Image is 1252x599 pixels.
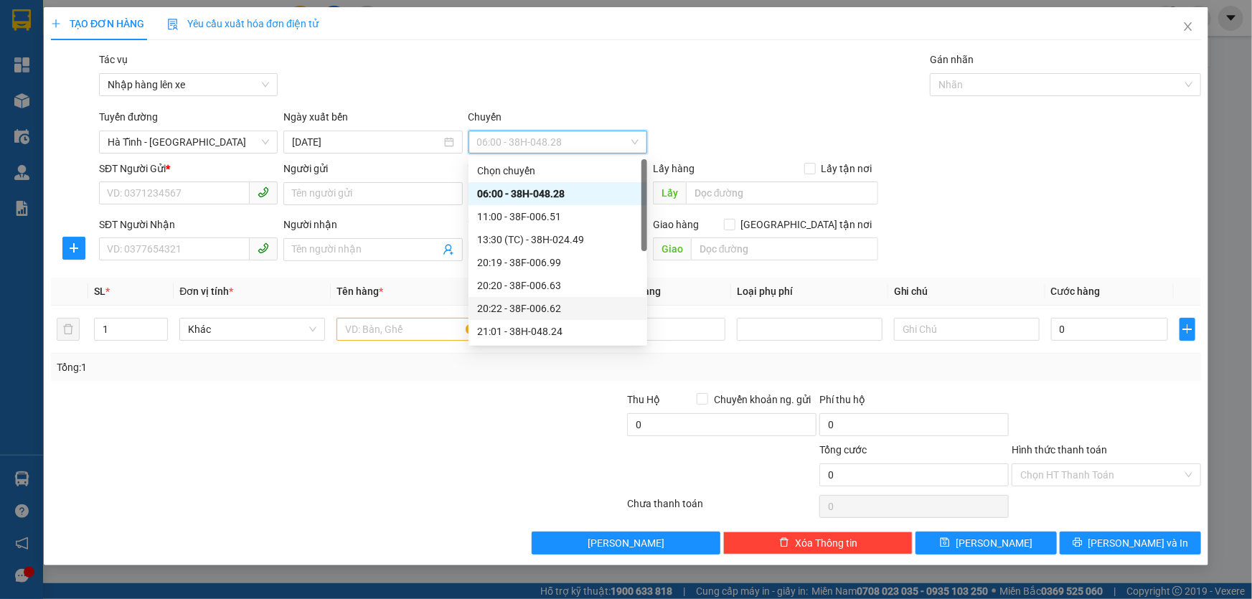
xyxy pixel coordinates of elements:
input: 15/08/2025 [292,134,441,150]
span: Tên hàng [336,286,383,297]
button: delete [57,318,80,341]
span: [PERSON_NAME] và In [1088,535,1189,551]
div: Chuyến [469,109,647,131]
button: printer[PERSON_NAME] và In [1060,532,1201,555]
label: Gán nhãn [930,54,974,65]
span: Hà Tĩnh - Hà Nội [108,131,269,153]
button: Close [1168,7,1208,47]
input: VD: Bàn, Ghế [336,318,482,341]
div: SĐT Người Nhận [99,217,278,232]
div: 20:22 - 38F-006.62 [477,301,639,316]
input: Dọc đường [691,237,878,260]
div: Phí thu hộ [819,392,1009,413]
div: SĐT Người Gửi [99,161,278,176]
span: close [1182,21,1194,32]
span: 06:00 - 38H-048.28 [477,131,639,153]
button: [PERSON_NAME] [532,532,721,555]
span: Cước hàng [1051,286,1101,297]
span: SL [94,286,105,297]
div: Chưa thanh toán [626,496,819,521]
div: Chọn chuyến [469,159,647,182]
span: plus [1180,324,1195,335]
input: 0 [608,318,725,341]
span: Giao hàng [653,219,699,230]
button: plus [62,237,85,260]
div: 20:20 - 38F-006.63 [477,278,639,293]
th: Loại phụ phí [731,278,888,306]
div: Người nhận [283,217,462,232]
span: Lấy hàng [653,163,695,174]
div: Chọn chuyến [477,163,639,179]
li: Hotline: 1900252555 [134,53,600,71]
th: Ghi chú [888,278,1045,306]
span: Lấy [653,181,686,204]
li: Cổ Đạm, xã [GEOGRAPHIC_DATA], [GEOGRAPHIC_DATA] [134,35,600,53]
span: Tổng cước [819,444,867,456]
span: Lấy tận nơi [816,161,878,176]
div: Người gửi [283,161,462,176]
span: Đơn vị tính [179,286,233,297]
button: deleteXóa Thông tin [723,532,913,555]
div: 06:00 - 38H-048.28 [477,186,639,202]
span: [PERSON_NAME] [588,535,664,551]
div: 13:30 (TC) - 38H-024.49 [477,232,639,247]
b: GỬI : VP [GEOGRAPHIC_DATA] [18,104,214,152]
span: Nhập hàng lên xe [108,74,269,95]
span: Xóa Thông tin [795,535,857,551]
button: plus [1180,318,1195,341]
span: user-add [443,244,454,255]
div: 21:01 - 38H-048.24 [477,324,639,339]
span: plus [51,19,61,29]
div: Ngày xuất bến [283,109,462,131]
input: Ghi Chú [894,318,1040,341]
span: plus [63,242,85,254]
button: save[PERSON_NAME] [916,532,1057,555]
span: printer [1073,537,1083,549]
span: [GEOGRAPHIC_DATA] tận nơi [735,217,878,232]
span: [PERSON_NAME] [956,535,1032,551]
span: Giao [653,237,691,260]
span: Thu Hộ [627,394,660,405]
label: Tác vụ [99,54,128,65]
span: phone [258,242,269,254]
span: phone [258,187,269,198]
div: Tổng: 1 [57,359,484,375]
label: Hình thức thanh toán [1012,444,1107,456]
span: delete [779,537,789,549]
span: save [940,537,950,549]
div: 11:00 - 38F-006.51 [477,209,639,225]
div: 20:19 - 38F-006.99 [477,255,639,270]
img: icon [167,19,179,30]
span: Khác [188,319,316,340]
input: Dọc đường [686,181,878,204]
div: Tuyến đường [99,109,278,131]
span: TẠO ĐƠN HÀNG [51,18,144,29]
span: Chuyển khoản ng. gửi [708,392,816,407]
img: logo.jpg [18,18,90,90]
span: Yêu cầu xuất hóa đơn điện tử [167,18,319,29]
